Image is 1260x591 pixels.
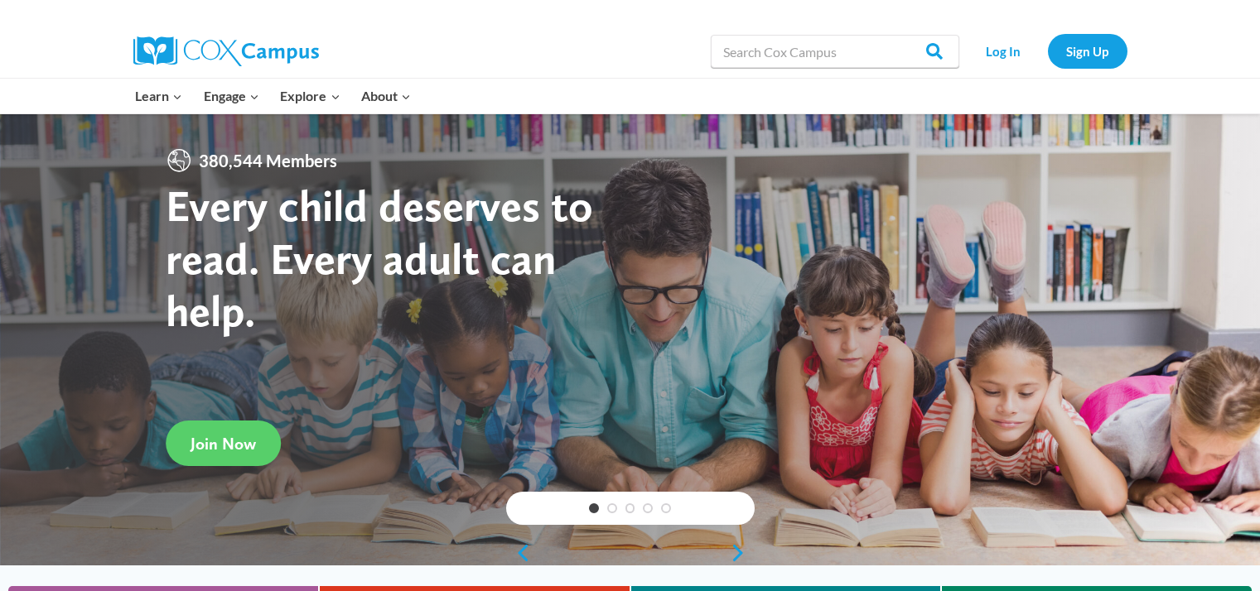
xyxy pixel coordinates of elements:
a: Sign Up [1048,34,1127,68]
a: 1 [589,503,599,513]
a: next [730,543,755,563]
nav: Primary Navigation [125,79,422,113]
a: 2 [607,503,617,513]
a: 5 [661,503,671,513]
a: Join Now [166,420,281,466]
a: 3 [625,503,635,513]
span: 380,544 Members [192,147,344,174]
span: Explore [280,85,340,107]
nav: Secondary Navigation [968,34,1127,68]
span: Learn [135,85,182,107]
input: Search Cox Campus [711,35,959,68]
span: Engage [204,85,259,107]
a: 4 [643,503,653,513]
img: Cox Campus [133,36,319,66]
a: Log In [968,34,1040,68]
div: content slider buttons [506,536,755,569]
a: previous [506,543,531,563]
span: Join Now [191,434,256,454]
span: About [361,85,411,107]
strong: Every child deserves to read. Every adult can help. [166,179,593,337]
